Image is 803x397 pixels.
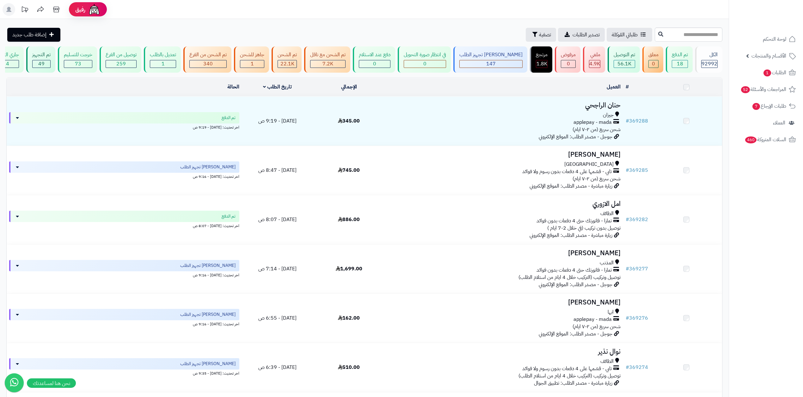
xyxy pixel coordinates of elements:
[189,51,227,58] div: تم الشحن من الفرع
[530,182,612,190] span: زيارة مباشرة - مصدر الطلب: الموقع الإلكتروني
[486,60,496,68] span: 147
[694,46,724,73] a: الكل92992
[745,136,757,143] span: 460
[652,60,655,68] span: 0
[387,348,621,355] h3: نوال نذير
[589,60,600,68] div: 4921
[7,28,60,42] a: إضافة طلب جديد
[752,102,786,111] span: طلبات الإرجاع
[251,60,254,68] span: 1
[280,60,294,68] span: 22.1K
[338,216,360,223] span: 886.00
[733,99,799,114] a: طلبات الإرجاع7
[459,51,523,58] div: [PERSON_NAME] تجهيز الطلب
[733,115,799,130] a: العملاء
[9,271,239,278] div: اخر تحديث: [DATE] - 9:16 ص
[387,299,621,306] h3: [PERSON_NAME]
[529,46,554,73] a: مرتجع 1.8K
[75,60,81,68] span: 73
[233,46,270,73] a: جاهز للشحن 1
[180,262,236,269] span: [PERSON_NAME] تجهيز الطلب
[32,51,51,58] div: تم التجهيز
[763,69,771,76] span: 1
[539,330,612,338] span: جوجل - مصدر الطلب: الموقع الإلكتروني
[614,51,635,58] div: تم التوصيل
[763,68,786,77] span: الطلبات
[573,31,600,39] span: تصدير الطلبات
[57,46,98,73] a: خرجت للتسليم 73
[404,51,446,58] div: في انتظار صورة التحويل
[702,60,717,68] span: 92992
[106,60,136,68] div: 259
[526,28,556,42] button: تصفية
[567,60,570,68] span: 0
[617,60,631,68] span: 56.1K
[258,166,297,174] span: [DATE] - 8:47 ص
[530,232,612,239] span: زيارة مباشرة - مصدر الطلب: الموقع الإلكتروني
[17,3,33,17] a: تحديثات المنصة
[539,31,551,39] span: تصفية
[600,210,614,217] span: الطائف
[460,60,522,68] div: 147
[240,60,264,68] div: 1
[752,103,760,110] span: 7
[626,216,629,223] span: #
[240,51,264,58] div: جاهز للشحن
[9,370,239,376] div: اخر تحديث: [DATE] - 9:35 ص
[423,60,426,68] span: 0
[116,60,126,68] span: 259
[626,314,648,322] a: #369276
[751,51,786,60] span: الأقسام والمنتجات
[522,168,612,175] span: تابي - قسّمها على 4 دفعات بدون رسوم ولا فوائد
[763,35,786,44] span: لوحة التحكم
[12,31,46,39] span: إضافة طلب جديد
[607,83,621,91] a: العميل
[612,31,638,39] span: طلباتي المُوكلة
[740,85,786,94] span: المراجعات والأسئلة
[626,314,629,322] span: #
[626,265,648,273] a: #369277
[539,281,612,288] span: جوجل - مصدر الطلب: الموقع الإلكتروني
[626,364,648,371] a: #369274
[162,60,165,68] span: 1
[536,51,548,58] div: مرتجع
[387,250,621,257] h3: [PERSON_NAME]
[396,46,452,73] a: في انتظار صورة التحويل 0
[338,166,360,174] span: 745.00
[564,161,614,168] span: [GEOGRAPHIC_DATA]
[626,216,648,223] a: #369282
[672,60,688,68] div: 18
[518,274,621,281] span: توصيل وتركيب (التركيب خلال 4 ايام من استلام الطلب)
[338,314,360,322] span: 162.00
[733,32,799,47] a: لوحة التحكم
[387,102,621,109] h3: حنان الراجحي
[626,166,648,174] a: #369285
[536,267,612,274] span: تمارا - فاتورتك حتى 4 دفعات بدون فوائد
[641,46,665,73] a: معلق 0
[733,82,799,97] a: المراجعات والأسئلة52
[310,51,346,58] div: تم الشحن مع ناقل
[534,379,612,387] span: زيارة مباشرة - مصدر الطلب: تطبيق الجوال
[582,46,606,73] a: ملغي 4.9K
[9,123,239,130] div: اخر تحديث: [DATE] - 9:19 ص
[258,314,297,322] span: [DATE] - 6:55 ص
[539,133,612,141] span: جوجل - مصدر الطلب: الموقع الإلكتروني
[603,111,614,119] span: جيزان
[341,83,357,91] a: الإجمالي
[558,28,605,42] a: تصدير الطلبات
[33,60,50,68] div: 49
[536,60,547,68] span: 1.8K
[536,60,547,68] div: 1765
[270,46,303,73] a: تم الشحن 22.1K
[38,60,45,68] span: 49
[373,60,376,68] span: 0
[648,51,659,58] div: معلق
[404,60,446,68] div: 0
[573,316,612,323] span: applepay - mada
[150,51,176,58] div: تعديل بالطلب
[258,216,297,223] span: [DATE] - 8:07 ص
[143,46,182,73] a: تعديل بالطلب 1
[760,18,797,31] img: logo-2.png
[310,60,345,68] div: 7223
[701,51,718,58] div: الكل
